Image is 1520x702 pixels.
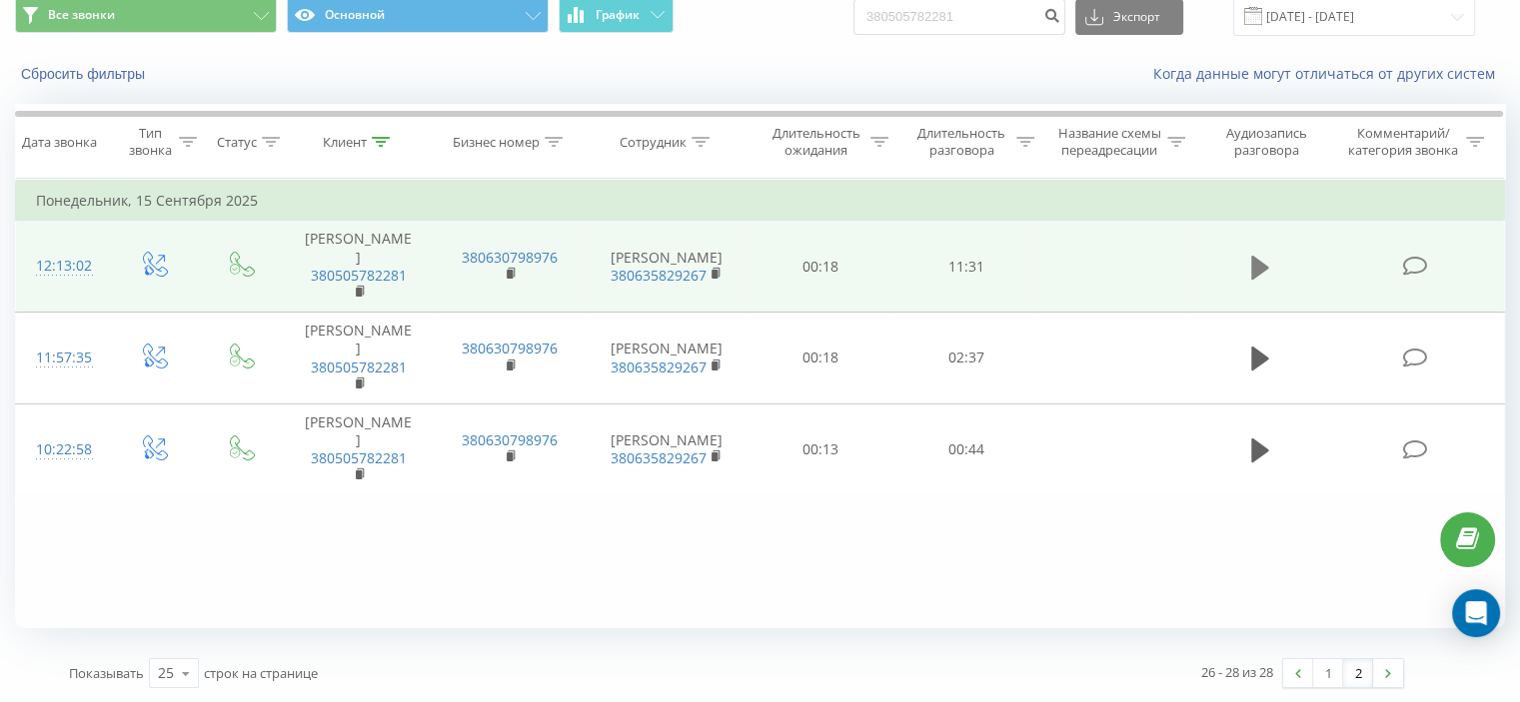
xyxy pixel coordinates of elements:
[462,339,558,357] a: 380630798976
[749,403,893,495] td: 00:13
[15,65,155,83] button: Сбросить фильтры
[453,134,540,151] div: Бизнес номер
[283,221,434,313] td: [PERSON_NAME]
[893,221,1038,313] td: 11:31
[1153,64,1505,83] a: Когда данные могут отличаться от других систем
[22,134,97,151] div: Дата звонка
[311,266,407,285] a: 380505782281
[620,134,687,151] div: Сотрудник
[1201,662,1273,682] div: 26 - 28 из 28
[462,248,558,267] a: 380630798976
[586,403,749,495] td: [PERSON_NAME]
[48,7,115,23] span: Все звонки
[16,181,1505,221] td: Понедельник, 15 Сентября 2025
[749,221,893,313] td: 00:18
[893,403,1038,495] td: 00:44
[36,247,89,286] div: 12:13:02
[586,221,749,313] td: [PERSON_NAME]
[311,357,407,376] a: 380505782281
[1208,125,1325,159] div: Аудиозапись разговора
[36,430,89,469] div: 10:22:58
[1057,125,1162,159] div: Название схемы переадресации
[586,313,749,404] td: [PERSON_NAME]
[1343,659,1373,687] a: 2
[283,313,434,404] td: [PERSON_NAME]
[1452,589,1500,637] div: Open Intercom Messenger
[611,448,707,467] a: 380635829267
[36,339,89,377] div: 11:57:35
[611,357,707,376] a: 380635829267
[323,134,367,151] div: Клиент
[893,313,1038,404] td: 02:37
[283,403,434,495] td: [PERSON_NAME]
[126,125,173,159] div: Тип звонка
[596,8,640,22] span: График
[204,664,318,682] span: строк на странице
[462,430,558,449] a: 380630798976
[217,134,257,151] div: Статус
[1344,125,1461,159] div: Комментарий/категория звонка
[611,266,707,285] a: 380635829267
[749,313,893,404] td: 00:18
[911,125,1011,159] div: Длительность разговора
[158,663,174,683] div: 25
[1313,659,1343,687] a: 1
[766,125,866,159] div: Длительность ожидания
[311,448,407,467] a: 380505782281
[69,664,144,682] span: Показывать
